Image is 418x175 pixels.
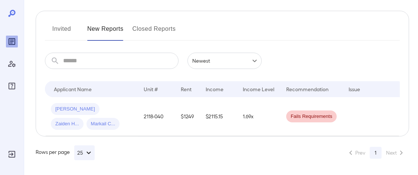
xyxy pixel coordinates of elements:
[370,147,382,159] button: page 1
[206,85,223,93] div: Income
[45,23,78,41] button: Invited
[243,85,274,93] div: Income Level
[51,106,99,113] span: [PERSON_NAME]
[175,97,200,136] td: $1249
[286,85,329,93] div: Recommendation
[133,23,176,41] button: Closed Reports
[286,113,337,120] span: Fails Requirements
[138,97,175,136] td: 2118-040
[349,85,360,93] div: Issue
[86,120,120,128] span: Markail C...
[87,23,124,41] button: New Reports
[54,85,92,93] div: Applicant Name
[6,36,18,47] div: Reports
[6,58,18,70] div: Manage Users
[237,97,280,136] td: 1.69x
[6,80,18,92] div: FAQ
[187,53,262,69] div: Newest
[343,147,409,159] nav: pagination navigation
[74,145,95,160] button: 25
[144,85,158,93] div: Unit #
[51,120,84,128] span: Zaiden H...
[36,145,95,160] div: Rows per page
[6,148,18,160] div: Log Out
[200,97,237,136] td: $2115.15
[181,85,193,93] div: Rent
